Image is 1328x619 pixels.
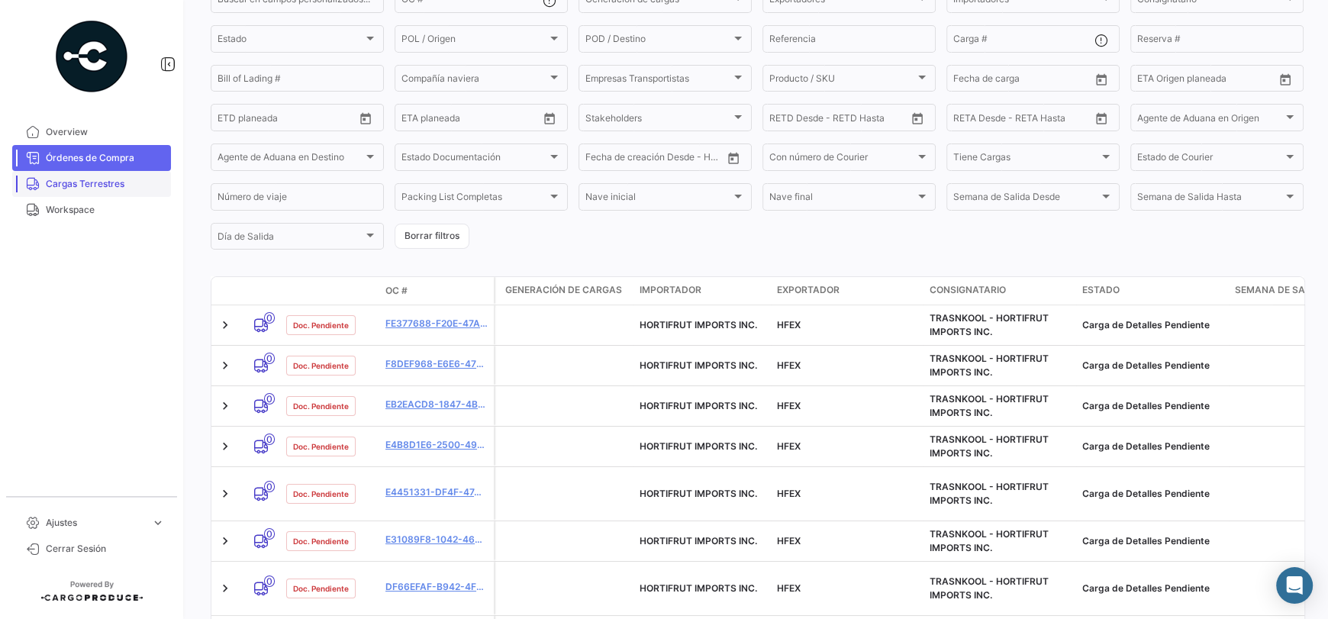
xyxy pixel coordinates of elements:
[771,277,923,305] datatable-header-cell: Exportador
[385,357,488,371] a: f8def968-e6e6-47fa-8a5f-d8ef27e523b6
[264,393,275,405] span: 0
[53,18,130,95] img: powered-by.png
[624,154,688,165] input: Hasta
[585,194,731,205] span: Nave inicial
[385,317,488,330] a: fe377688-f20e-47a3-a8ac-797fe69b3033
[1082,487,1223,501] div: Carga de Detalles Pendiente
[1082,582,1223,595] div: Carga de Detalles Pendiente
[1235,283,1326,297] span: Semana de Salida
[505,283,622,297] span: Generación de cargas
[440,114,504,125] input: Hasta
[538,107,561,130] button: Open calendar
[930,481,1049,506] span: TRASNKOOL - HORTIFRUT IMPORTS INC.
[991,114,1056,125] input: Hasta
[930,283,1006,297] span: Consignatario
[218,486,233,501] a: Expand/Collapse Row
[1090,107,1113,130] button: Open calendar
[385,485,488,499] a: e4451331-df4f-47ad-b05a-8ef787afb7b5
[1076,277,1229,305] datatable-header-cell: Estado
[769,154,915,165] span: Con número de Courier
[640,582,757,594] span: HORTIFRUT IMPORTS INC.
[354,107,377,130] button: Open calendar
[1082,359,1223,372] div: Carga de Detalles Pendiente
[1082,318,1223,332] div: Carga de Detalles Pendiente
[12,145,171,171] a: Órdenes de Compra
[930,393,1049,418] span: TRASNKOOL - HORTIFRUT IMPORTS INC.
[640,359,757,371] span: HORTIFRUT IMPORTS INC.
[385,398,488,411] a: eb2eacd8-1847-4ba3-9120-b55540d7a4c8
[1082,399,1223,413] div: Carga de Detalles Pendiente
[1090,68,1113,91] button: Open calendar
[777,400,801,411] span: HFEX
[401,36,547,47] span: POL / Origen
[777,283,840,297] span: Exportador
[46,516,145,530] span: Ajustes
[293,582,349,595] span: Doc. Pendiente
[401,194,547,205] span: Packing List Completas
[777,582,801,594] span: HFEX
[633,277,771,305] datatable-header-cell: Importador
[379,278,494,304] datatable-header-cell: OC #
[769,194,915,205] span: Nave final
[777,319,801,330] span: HFEX
[953,76,981,86] input: Desde
[585,114,731,125] span: Stakeholders
[1137,114,1283,125] span: Agente de Aduana en Origen
[218,318,233,333] a: Expand/Collapse Row
[46,203,165,217] span: Workspace
[395,224,469,249] button: Borrar filtros
[930,575,1049,601] span: TRASNKOOL - HORTIFRUT IMPORTS INC.
[1137,76,1165,86] input: Desde
[401,76,547,86] span: Compañía naviera
[640,400,757,411] span: HORTIFRUT IMPORTS INC.
[264,312,275,324] span: 0
[280,285,379,297] datatable-header-cell: Estado Doc.
[293,440,349,453] span: Doc. Pendiente
[930,312,1049,337] span: TRASNKOOL - HORTIFRUT IMPORTS INC.
[385,284,408,298] span: OC #
[777,488,801,499] span: HFEX
[12,119,171,145] a: Overview
[293,488,349,500] span: Doc. Pendiente
[953,154,1099,165] span: Tiene Cargas
[293,359,349,372] span: Doc. Pendiente
[1082,283,1120,297] span: Estado
[1137,154,1283,165] span: Estado de Courier
[264,528,275,540] span: 0
[242,285,280,297] datatable-header-cell: Modo de Transporte
[12,171,171,197] a: Cargas Terrestres
[385,438,488,452] a: e4b8d1e6-2500-49b1-88f2-ecd8b41ce0e1
[256,114,321,125] input: Hasta
[777,535,801,546] span: HFEX
[264,481,275,492] span: 0
[293,319,349,331] span: Doc. Pendiente
[906,107,929,130] button: Open calendar
[218,36,363,47] span: Estado
[953,114,981,125] input: Desde
[385,580,488,594] a: df66efaf-b942-4f4a-8232-9af583fc0d13
[640,319,757,330] span: HORTIFRUT IMPORTS INC.
[640,440,757,452] span: HORTIFRUT IMPORTS INC.
[293,400,349,412] span: Doc. Pendiente
[923,277,1076,305] datatable-header-cell: Consignatario
[401,154,547,165] span: Estado Documentación
[769,114,797,125] input: Desde
[640,488,757,499] span: HORTIFRUT IMPORTS INC.
[1276,567,1313,604] div: Abrir Intercom Messenger
[1137,194,1283,205] span: Semana de Salida Hasta
[12,197,171,223] a: Workspace
[722,147,745,169] button: Open calendar
[930,528,1049,553] span: TRASNKOOL - HORTIFRUT IMPORTS INC.
[264,575,275,587] span: 0
[385,533,488,546] a: e31089f8-1042-4640-85a8-8315b70ab928
[218,234,363,244] span: Día de Salida
[218,398,233,414] a: Expand/Collapse Row
[807,114,872,125] input: Hasta
[1175,76,1240,86] input: Hasta
[46,542,165,556] span: Cerrar Sesión
[46,177,165,191] span: Cargas Terrestres
[585,76,731,86] span: Empresas Transportistas
[218,581,233,596] a: Expand/Collapse Row
[293,535,349,547] span: Doc. Pendiente
[496,277,633,305] datatable-header-cell: Generación de cargas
